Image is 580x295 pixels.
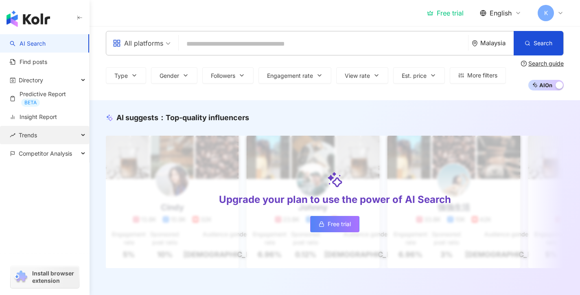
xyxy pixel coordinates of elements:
span: Followers [211,73,235,79]
button: Search [514,31,563,55]
button: View rate [336,67,388,84]
span: More filters [467,72,497,79]
a: Free trial [310,216,359,232]
span: rise [10,132,15,138]
img: chrome extension [13,271,28,284]
a: Insight Report [10,113,57,121]
img: logo [7,11,50,27]
button: Type [106,67,146,84]
button: Followers [202,67,254,84]
a: searchAI Search [10,40,46,48]
a: Free trial [427,9,464,17]
div: Upgrade your plan to use the power of AI Search [219,193,451,207]
span: question-circle [521,61,527,66]
div: Search guide [528,60,564,67]
span: Gender [160,73,179,79]
span: environment [472,40,478,46]
span: English [490,9,512,18]
div: All platforms [113,37,163,50]
span: Type [114,73,128,79]
span: Search [534,40,552,46]
span: K [544,9,548,18]
button: Engagement rate [258,67,331,84]
span: Est. price [402,73,427,79]
span: Directory [19,71,43,89]
div: AI suggests ： [116,112,249,123]
div: Malaysia [480,40,514,46]
a: chrome extensionInstall browser extension [11,266,79,288]
button: Est. price [393,67,445,84]
span: Trends [19,126,37,144]
span: Install browser extension [32,270,77,284]
button: More filters [450,67,506,84]
span: Top-quality influencers [166,113,249,122]
span: View rate [345,73,370,79]
span: appstore [113,39,121,47]
button: Gender [151,67,197,84]
span: Competitor Analysis [19,144,72,163]
span: Engagement rate [267,73,313,79]
a: Predictive ReportBETA [10,90,83,107]
a: Find posts [10,58,47,66]
span: Free trial [328,221,351,227]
